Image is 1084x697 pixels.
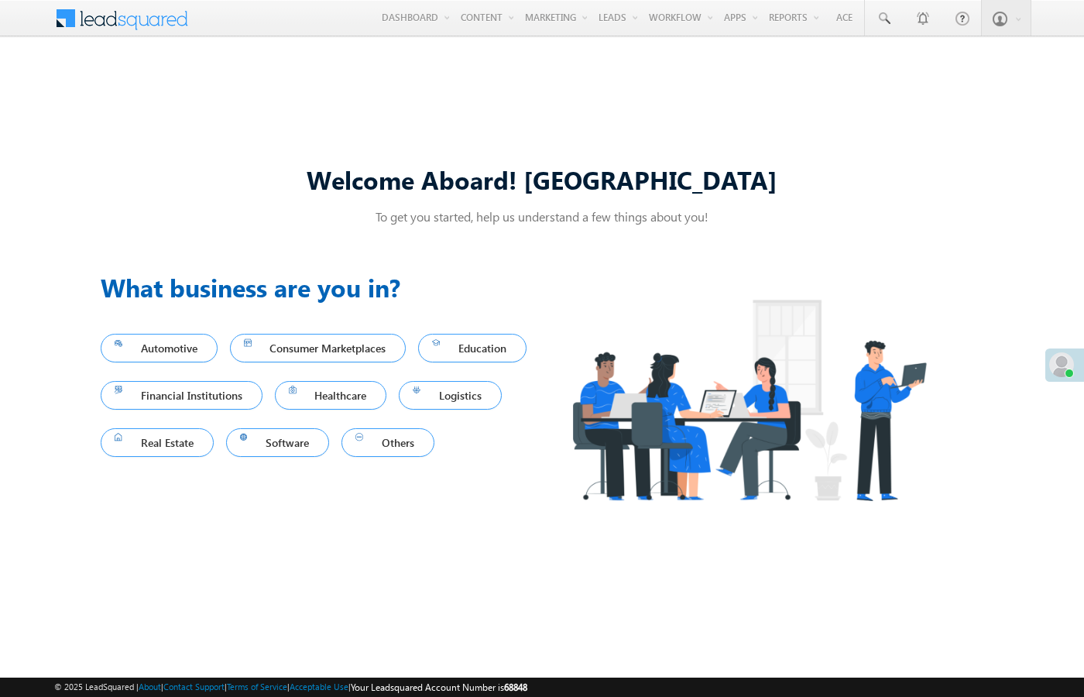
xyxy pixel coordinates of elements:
[227,682,287,692] a: Terms of Service
[355,432,420,453] span: Others
[240,432,316,453] span: Software
[413,385,488,406] span: Logistics
[542,269,955,531] img: Industry.png
[115,385,249,406] span: Financial Institutions
[101,208,983,225] p: To get you started, help us understand a few things about you!
[115,338,204,359] span: Automotive
[54,680,527,695] span: © 2025 LeadSquared | | | | |
[351,682,527,693] span: Your Leadsquared Account Number is
[290,682,348,692] a: Acceptable Use
[504,682,527,693] span: 68848
[289,385,373,406] span: Healthcare
[115,432,200,453] span: Real Estate
[139,682,161,692] a: About
[101,269,542,306] h3: What business are you in?
[244,338,393,359] span: Consumer Marketplaces
[432,338,513,359] span: Education
[163,682,225,692] a: Contact Support
[101,163,983,196] div: Welcome Aboard! [GEOGRAPHIC_DATA]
